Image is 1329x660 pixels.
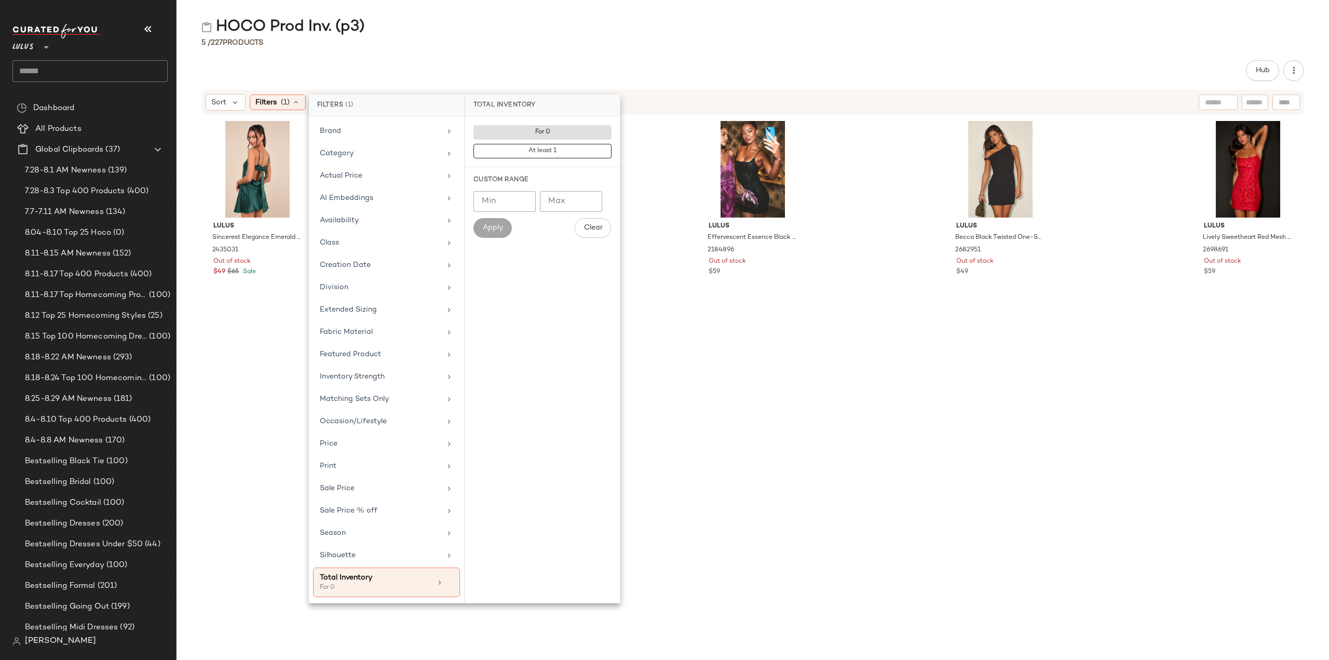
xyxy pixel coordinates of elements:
[25,268,128,280] span: 8.11-8.17 Top 400 Products
[320,438,441,449] div: Price
[320,126,441,137] div: Brand
[708,246,734,255] span: 2184896
[25,622,118,634] span: Bestselling Midi Dresses
[320,193,441,204] div: AI Embeddings
[574,218,611,238] button: Clear
[109,601,130,613] span: (199)
[320,528,441,538] div: Season
[104,455,128,467] span: (100)
[147,289,170,301] span: (100)
[320,461,441,472] div: Print
[309,95,464,117] div: Filters
[213,267,225,277] span: $49
[212,246,238,255] span: 2435031
[25,635,96,648] span: [PERSON_NAME]
[708,233,796,243] span: Effervescent Essence Black Sequin Sleeveless Bodycon Mini Dress
[25,580,96,592] span: Bestselling Formal
[473,176,612,185] div: Custom Range
[25,601,109,613] span: Bestselling Going Out
[213,222,302,231] span: Lulus
[101,497,125,509] span: (100)
[104,206,126,218] span: (134)
[320,170,441,181] div: Actual Price
[118,622,134,634] span: (92)
[473,125,612,140] button: For 0
[25,455,104,467] span: Bestselling Black Tie
[211,97,226,108] span: Sort
[320,416,441,427] div: Occasion/Lifestyle
[956,267,968,277] span: $49
[205,121,310,218] img: 11791201_2435031.jpg
[104,559,128,571] span: (100)
[956,257,994,266] span: Out of stock
[320,550,441,561] div: Silhouette
[111,248,131,260] span: (152)
[212,233,301,243] span: Sincerest Elegance Emerald Satin Cowl Back Bow Mini Dress
[25,289,147,301] span: 8.11-8.17 Top Homecoming Product
[345,101,354,110] span: (1)
[25,538,143,550] span: Bestselling Dresses Under $50
[146,310,162,322] span: (25)
[35,123,82,135] span: All Products
[320,349,441,360] div: Featured Product
[25,435,103,447] span: 8.4-8.8 AM Newness
[320,237,441,248] div: Class
[709,257,746,266] span: Out of stock
[25,476,91,488] span: Bestselling Bridal
[25,393,112,405] span: 8.25-8.29 AM Newness
[33,102,74,114] span: Dashboard
[320,327,441,338] div: Fabric Material
[320,371,441,382] div: Inventory Strength
[111,352,132,363] span: (293)
[320,394,441,405] div: Matching Sets Only
[700,121,805,218] img: 10747701_2184896.jpg
[147,372,170,384] span: (100)
[320,483,441,494] div: Sale Price
[1255,66,1270,75] span: Hub
[25,227,111,239] span: 8.04-8.10 Top 25 Hoco
[25,165,106,177] span: 7.28-8.1 AM Newness
[535,129,550,136] span: For 0
[1203,233,1291,243] span: Lively Sweetheart Red Mesh Embroidered Lace-Up Mini Dress
[956,222,1045,231] span: Lulus
[25,248,111,260] span: 8.11-8.15 AM Newness
[320,148,441,159] div: Category
[955,246,981,255] span: 2682951
[103,144,120,156] span: (37)
[255,97,277,108] span: Filters
[320,282,441,293] div: Division
[12,24,101,38] img: cfy_white_logo.C9jOOHJF.svg
[320,505,441,516] div: Sale Price % off
[583,224,602,232] span: Clear
[127,414,151,426] span: (400)
[528,147,557,155] span: At least 1
[1203,246,1228,255] span: 2698691
[96,580,117,592] span: (201)
[17,103,27,113] img: svg%3e
[211,39,223,47] span: 227
[320,260,441,271] div: Creation Date
[1196,121,1300,218] img: 2698691_01_hero_2025-07-07.jpg
[227,267,239,277] span: $65
[25,331,147,343] span: 8.15 Top 100 Homecoming Dresses
[25,310,146,322] span: 8.12 Top 25 Homecoming Styles
[320,572,431,583] div: Total Inventory
[948,121,1053,218] img: 2682951_01_hero_2025-07-03.jpg
[1204,267,1215,277] span: $59
[25,497,101,509] span: Bestselling Cocktail
[25,206,104,218] span: 7.7-7.11 AM Newness
[201,37,263,48] div: Products
[709,267,720,277] span: $59
[25,372,147,384] span: 8.18-8.24 Top 100 Homecoming Dresses
[709,222,797,231] span: Lulus
[112,393,132,405] span: (181)
[12,35,34,54] span: Lulus
[128,268,152,280] span: (400)
[91,476,115,488] span: (100)
[103,435,125,447] span: (170)
[12,637,21,645] img: svg%3e
[320,304,441,315] div: Extended Sizing
[320,215,441,226] div: Availability
[241,268,256,275] span: Sale
[201,39,211,47] span: 5 /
